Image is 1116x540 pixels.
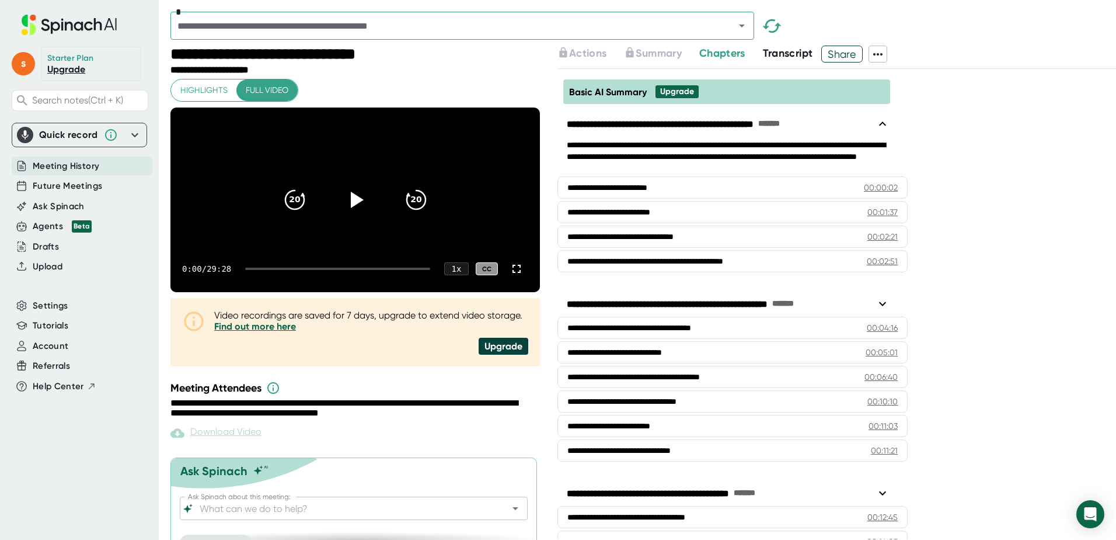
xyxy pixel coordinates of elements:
span: Share [822,44,862,64]
button: Account [33,340,68,353]
div: Upgrade [660,86,694,97]
button: Meeting History [33,160,99,173]
div: Quick record [17,123,142,147]
button: Highlights [171,79,237,101]
div: Starter Plan [47,53,94,64]
span: s [12,52,35,75]
a: Find out more here [214,321,296,332]
button: Settings [33,299,68,313]
div: Video recordings are saved for 7 days, upgrade to extend video storage. [214,310,528,332]
div: Open Intercom Messenger [1076,500,1104,528]
button: Future Meetings [33,179,102,193]
button: Upload [33,260,62,274]
span: Highlights [180,83,228,98]
button: Help Center [33,380,96,393]
span: Chapters [699,47,745,60]
button: Open [507,500,524,517]
div: CC [476,262,498,276]
span: Help Center [33,380,84,393]
button: Agents Beta [33,220,92,233]
div: Ask Spinach [180,464,247,478]
div: 00:05:01 [866,347,898,358]
div: Upgrade to access [624,46,699,63]
div: 00:12:45 [867,511,898,523]
button: Share [821,46,863,63]
div: 00:02:51 [867,255,898,267]
a: Upgrade [47,64,85,75]
div: 00:10:10 [867,396,898,407]
button: Drafts [33,240,59,254]
div: 00:06:40 [864,371,898,383]
div: 00:01:37 [867,206,898,218]
button: Chapters [699,46,745,61]
span: Search notes (Ctrl + K) [32,95,123,106]
div: Meeting Attendees [170,381,543,395]
div: Quick record [39,129,98,141]
button: Actions [557,46,606,61]
div: Beta [72,220,92,233]
span: Transcript [763,47,813,60]
div: 1 x [444,262,469,275]
span: Actions [569,47,606,60]
button: Tutorials [33,319,68,333]
span: Summary [636,47,681,60]
div: Paid feature [170,426,261,440]
div: Upgrade to access [557,46,624,63]
input: What can we do to help? [197,500,490,517]
button: Transcript [763,46,813,61]
div: 00:04:16 [867,322,898,334]
button: Ask Spinach [33,200,85,213]
div: 00:11:03 [869,420,898,432]
button: Summary [624,46,681,61]
span: Basic AI Summary [569,86,647,98]
div: 00:02:21 [867,231,898,243]
div: 00:00:02 [864,182,898,193]
div: Agents [33,220,92,233]
button: Referrals [33,359,70,373]
div: Upgrade [479,338,528,355]
button: Full video [236,79,298,101]
div: 0:00 / 29:28 [182,264,231,274]
button: Open [734,18,750,34]
span: Full video [246,83,288,98]
div: 00:11:21 [871,445,898,456]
